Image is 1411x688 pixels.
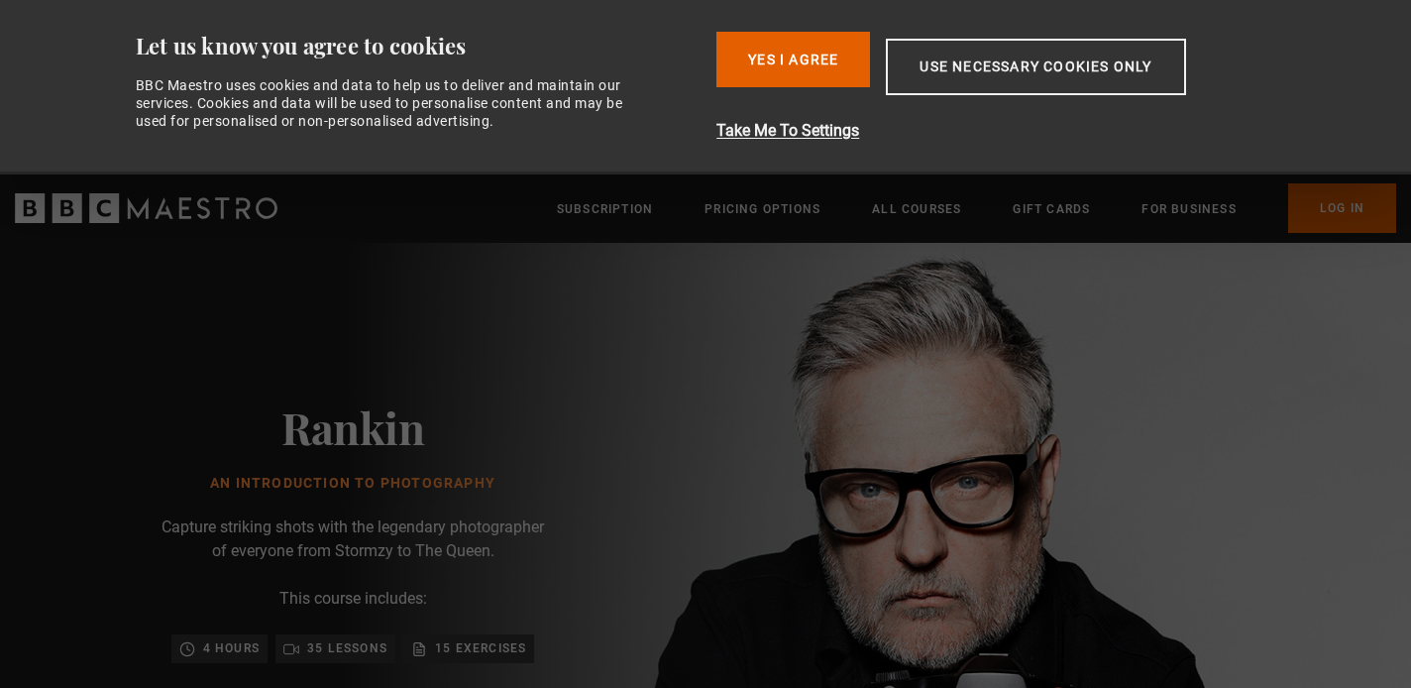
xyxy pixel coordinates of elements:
[136,32,702,60] div: Let us know you agree to cookies
[136,76,645,131] div: BBC Maestro uses cookies and data to help us to deliver and maintain our services. Cookies and da...
[279,587,427,611] p: This course includes:
[716,32,870,87] button: Yes I Agree
[872,199,961,219] a: All Courses
[705,199,820,219] a: Pricing Options
[1141,199,1236,219] a: For business
[716,119,1290,143] button: Take Me To Settings
[557,183,1396,233] nav: Primary
[210,401,495,452] h2: Rankin
[210,476,495,492] h1: An Introduction to Photography
[15,193,277,223] svg: BBC Maestro
[155,516,551,563] p: Capture striking shots with the legendary photographer of everyone from Stormzy to The Queen.
[1013,199,1090,219] a: Gift Cards
[886,39,1185,95] button: Use necessary cookies only
[1288,183,1396,233] a: Log In
[557,199,653,219] a: Subscription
